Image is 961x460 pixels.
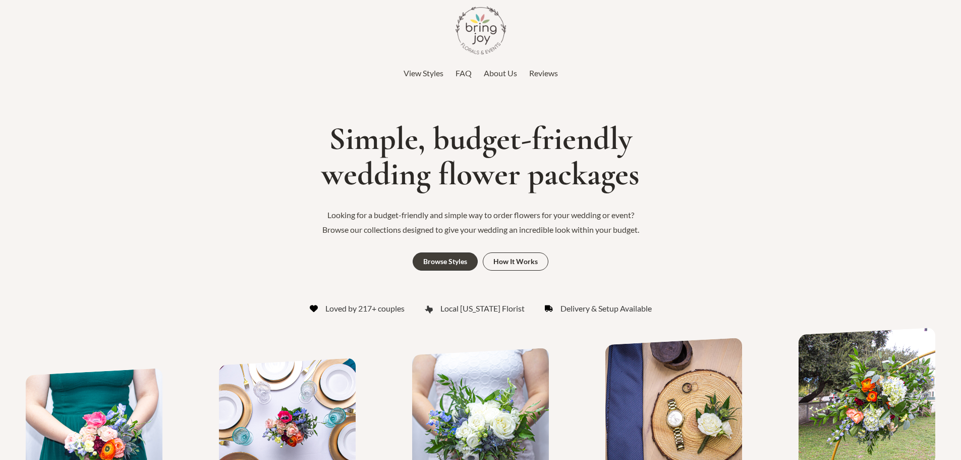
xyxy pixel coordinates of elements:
h1: Simple, budget-friendly wedding flower packages [5,121,956,192]
span: Loved by 217+ couples [325,301,405,316]
div: Browse Styles [423,258,467,265]
p: Looking for a budget-friendly and simple way to order flowers for your wedding or event? Browse o... [314,208,647,237]
span: Reviews [529,68,558,78]
span: About Us [484,68,517,78]
span: Local [US_STATE] Florist [440,301,525,316]
span: View Styles [404,68,443,78]
span: FAQ [456,68,472,78]
a: View Styles [404,66,443,81]
a: About Us [484,66,517,81]
a: FAQ [456,66,472,81]
span: Delivery & Setup Available [560,301,652,316]
div: How It Works [493,258,538,265]
a: How It Works [483,252,548,271]
a: Browse Styles [413,252,478,271]
nav: Top Header Menu [178,66,783,81]
a: Reviews [529,66,558,81]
